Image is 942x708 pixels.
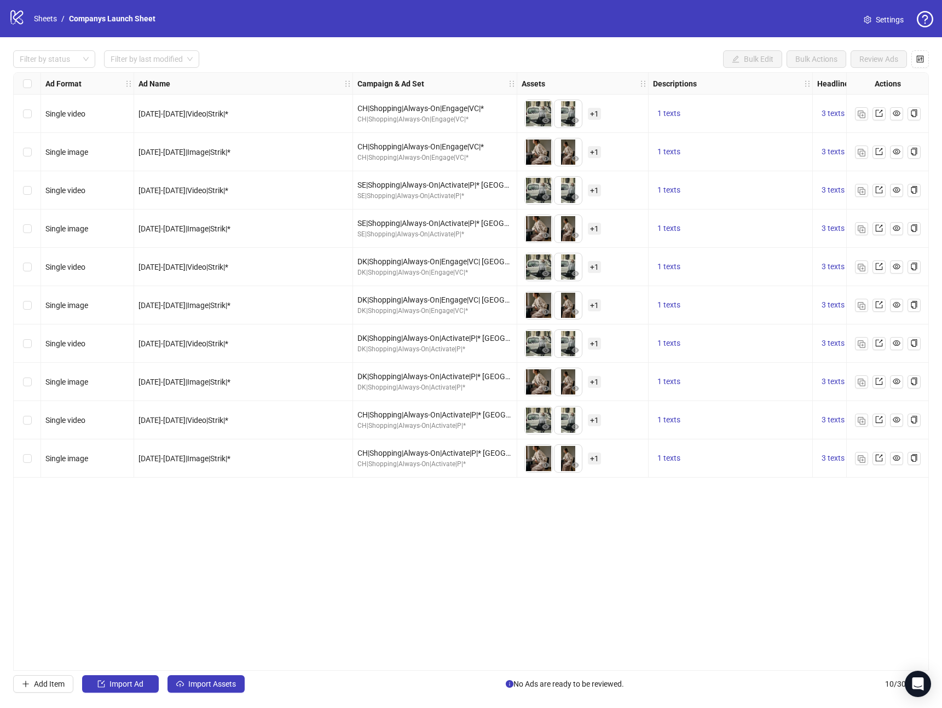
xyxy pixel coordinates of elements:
div: Select row 3 [14,171,41,210]
span: copy [910,301,918,309]
span: eye [571,193,579,201]
span: eye [893,454,900,462]
img: Asset 2 [554,100,582,127]
span: 3 texts [822,262,845,271]
div: CH|Shopping|Always-On|Activate|P|* [GEOGRAPHIC_DATA] [357,447,512,459]
div: Resize Campaign & Ad Set column [514,73,517,94]
span: control [916,55,924,63]
span: 1 texts [657,415,680,424]
span: plus [22,680,30,688]
img: Duplicate [858,111,865,118]
div: Open Intercom Messenger [905,671,931,697]
div: Select row 6 [14,286,41,324]
div: Select row 8 [14,363,41,401]
button: Duplicate [855,146,868,159]
button: 3 texts [817,260,849,274]
span: export [875,186,883,194]
span: holder [647,80,655,88]
button: 1 texts [653,414,685,427]
button: Preview [539,191,552,204]
span: Single image [45,148,88,156]
div: DK|Shopping|Always-On|Engage|VC| [GEOGRAPHIC_DATA] [357,294,512,306]
span: eye [893,378,900,385]
span: 1 texts [657,147,680,156]
span: eye [893,263,900,270]
span: export [875,416,883,423]
span: eye [571,155,579,163]
span: eye [571,117,579,124]
span: 3 texts [822,377,845,386]
span: setting [864,16,871,24]
a: Settings [855,11,912,28]
span: [DATE]-[DATE]|Video|Strik|* [138,339,228,348]
span: Single image [45,224,88,233]
span: Import Assets [188,680,236,688]
span: 10 / 300 items [885,678,929,690]
span: Single image [45,378,88,386]
button: Preview [569,421,582,434]
span: Single video [45,416,85,425]
div: SE|Shopping|Always-On|Activate|P|* [357,191,512,201]
div: DK|Shopping|Always-On|Activate|P|* [GEOGRAPHIC_DATA] [357,332,512,344]
span: Single video [45,263,85,271]
button: Preview [569,268,582,281]
div: CH|Shopping|Always-On|Activate|P|* [GEOGRAPHIC_DATA] [357,409,512,421]
span: No Ads are ready to be reviewed. [506,678,624,690]
span: holder [125,80,132,88]
button: Duplicate [855,222,868,235]
strong: Descriptions [653,78,697,90]
span: copy [910,109,918,117]
button: Preview [539,229,552,242]
span: holder [351,80,359,88]
span: 3 texts [822,109,845,118]
div: CH|Shopping|Always-On|Engage|VC|* [357,102,512,114]
span: info-circle [506,680,513,688]
span: [DATE]-[DATE]|Video|Strik|* [138,416,228,425]
button: Duplicate [855,337,868,350]
span: export [875,148,883,155]
img: Asset 1 [525,253,552,281]
img: Asset 1 [525,215,552,242]
button: Add Item [13,675,73,693]
span: copy [910,378,918,385]
span: eye [571,423,579,431]
span: holder [811,80,819,88]
img: Asset 2 [554,330,582,357]
span: eye [893,148,900,155]
span: + 1 [588,108,601,120]
img: Asset 1 [525,445,552,472]
button: Preview [569,153,582,166]
img: Asset 1 [525,292,552,319]
span: 3 texts [822,454,845,462]
span: eye [542,231,550,239]
span: 1 texts [657,454,680,462]
span: Single image [45,454,88,463]
button: Preview [569,229,582,242]
div: SE|Shopping|Always-On|Activate|P|* [GEOGRAPHIC_DATA] [357,179,512,191]
button: Preview [569,344,582,357]
button: 1 texts [653,146,685,159]
span: + 1 [588,414,601,426]
span: export [875,109,883,117]
span: holder [508,80,516,88]
span: [DATE]-[DATE]|Image|Strik|* [138,378,230,386]
button: Duplicate [855,452,868,465]
span: eye [542,461,550,469]
button: Preview [539,268,552,281]
div: Resize Ad Name column [350,73,352,94]
span: export [875,454,883,462]
span: 3 texts [822,185,845,194]
span: + 1 [588,376,601,388]
div: DK|Shopping|Always-On|Activate|P|* [357,382,512,393]
span: holder [639,80,647,88]
img: Duplicate [858,379,865,386]
button: Preview [539,421,552,434]
div: DK|Shopping|Always-On|Activate|P|* [357,344,512,355]
div: Resize Ad Format column [131,73,134,94]
span: holder [132,80,140,88]
button: Preview [569,382,582,396]
div: SE|Shopping|Always-On|Activate|P|* [357,229,512,240]
img: Asset 2 [554,215,582,242]
img: Asset 2 [554,368,582,396]
div: CH|Shopping|Always-On|Activate|P|* [357,421,512,431]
